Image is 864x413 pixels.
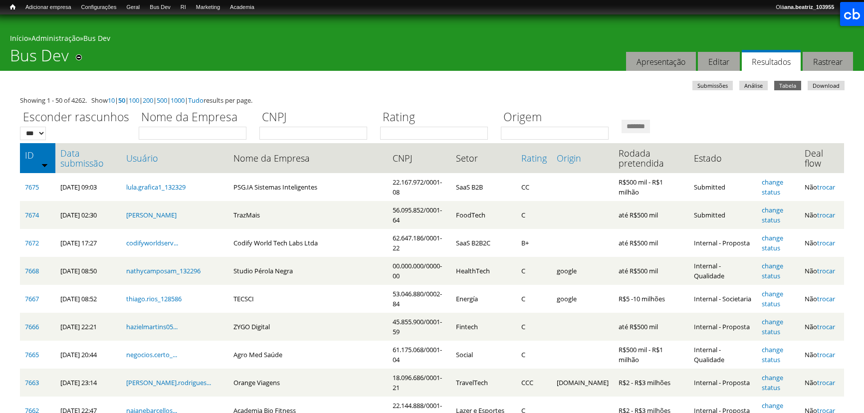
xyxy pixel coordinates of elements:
a: Download [808,81,845,90]
label: Origem [501,109,615,127]
a: Editar [698,52,740,71]
a: trocar [817,294,835,303]
td: [DATE] 17:27 [55,229,121,257]
td: SaaS B2B [451,173,516,201]
a: change status [762,289,783,308]
a: [PERSON_NAME] [126,210,177,219]
label: Esconder rascunhos [20,109,132,127]
h1: Bus Dev [10,46,69,71]
td: C [516,257,552,285]
td: [DOMAIN_NAME] [552,369,614,397]
th: Deal flow [800,143,844,173]
label: CNPJ [259,109,374,127]
td: [DATE] 23:14 [55,369,121,397]
td: Não [800,201,844,229]
a: Adicionar empresa [20,2,76,12]
a: 100 [129,96,139,105]
a: [PERSON_NAME].rodrigues... [126,378,211,387]
td: [DATE] 08:50 [55,257,121,285]
td: [DATE] 08:52 [55,285,121,313]
td: Orange Viagens [228,369,388,397]
a: ID [25,150,50,160]
td: Internal - Qualidade [689,257,757,285]
a: Análise [739,81,768,90]
th: CNPJ [388,143,451,173]
td: Energía [451,285,516,313]
a: 7667 [25,294,39,303]
td: FoodTech [451,201,516,229]
th: Estado [689,143,757,173]
a: 7666 [25,322,39,331]
a: trocar [817,350,835,359]
a: Início [5,2,20,12]
td: Fintech [451,313,516,341]
td: HealthTech [451,257,516,285]
td: Studio Pérola Negra [228,257,388,285]
a: Rastrear [803,52,853,71]
a: trocar [817,266,835,275]
td: até R$500 mil [614,257,689,285]
a: change status [762,317,783,336]
td: Submitted [689,201,757,229]
td: B+ [516,229,552,257]
td: até R$500 mil [614,229,689,257]
td: 62.647.186/0001-22 [388,229,451,257]
td: 56.095.852/0001-64 [388,201,451,229]
a: trocar [817,322,835,331]
td: Não [800,229,844,257]
td: R$2 - R$3 milhões [614,369,689,397]
a: 200 [143,96,153,105]
td: Internal - Societaria [689,285,757,313]
a: Administração [31,33,80,43]
td: C [516,313,552,341]
a: Sair [839,2,859,12]
label: Rating [380,109,494,127]
strong: ana.beatriz_103955 [784,4,834,10]
td: Internal - Proposta [689,229,757,257]
td: [DATE] 20:44 [55,341,121,369]
a: trocar [817,378,835,387]
td: C [516,201,552,229]
td: R$500 mil - R$1 milhão [614,173,689,201]
td: 45.855.900/0001-59 [388,313,451,341]
a: 7663 [25,378,39,387]
img: ordem crescente [41,162,48,168]
a: Apresentação [626,52,696,71]
th: Nome da Empresa [228,143,388,173]
td: Internal - Proposta [689,313,757,341]
a: change status [762,178,783,197]
a: codifyworldserv... [126,238,178,247]
a: change status [762,261,783,280]
td: CC [516,173,552,201]
label: Nome da Empresa [139,109,253,127]
div: Showing 1 - 50 of 4262. Show | | | | | | results per page. [20,95,844,105]
a: Geral [121,2,145,12]
td: TravelTech [451,369,516,397]
a: Bus Dev [145,2,176,12]
a: nathycamposam_132296 [126,266,201,275]
a: Tudo [188,96,204,105]
td: Não [800,285,844,313]
a: 500 [157,96,167,105]
th: Setor [451,143,516,173]
a: 7674 [25,210,39,219]
a: trocar [817,210,835,219]
a: RI [176,2,191,12]
td: Não [800,341,844,369]
a: 50 [118,96,125,105]
a: Data submissão [60,148,116,168]
a: change status [762,233,783,252]
td: google [552,257,614,285]
a: Resultados [742,50,801,71]
td: Não [800,173,844,201]
a: hazielmartins05... [126,322,178,331]
a: Origin [557,153,609,163]
a: Academia [225,2,259,12]
td: ZYGO Digital [228,313,388,341]
a: Marketing [191,2,225,12]
a: Início [10,33,28,43]
a: trocar [817,238,835,247]
td: [DATE] 02:30 [55,201,121,229]
td: Social [451,341,516,369]
td: 22.167.972/0001-08 [388,173,451,201]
